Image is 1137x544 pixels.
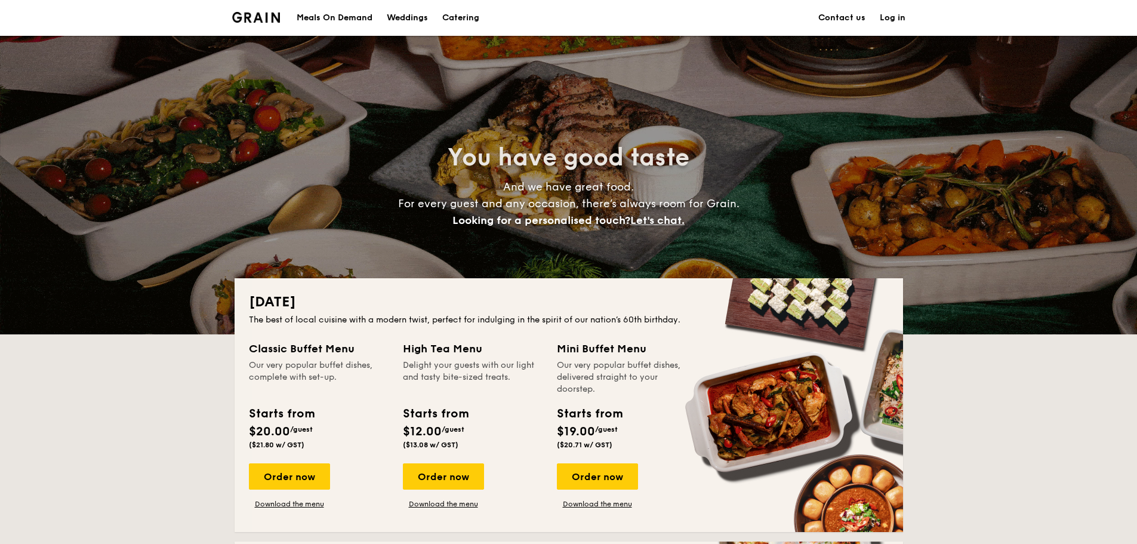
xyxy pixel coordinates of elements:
div: Order now [403,463,484,490]
div: The best of local cuisine with a modern twist, perfect for indulging in the spirit of our nation’... [249,314,889,326]
div: Starts from [557,405,622,423]
span: ($13.08 w/ GST) [403,441,458,449]
span: $12.00 [403,425,442,439]
span: /guest [290,425,313,434]
span: Let's chat. [630,214,685,227]
img: Grain [232,12,281,23]
div: Order now [557,463,638,490]
a: Logotype [232,12,281,23]
a: Download the menu [403,499,484,509]
span: You have good taste [448,143,689,172]
div: Starts from [249,405,314,423]
div: Order now [249,463,330,490]
div: Mini Buffet Menu [557,340,697,357]
div: High Tea Menu [403,340,543,357]
div: Starts from [403,405,468,423]
span: ($20.71 w/ GST) [557,441,612,449]
span: /guest [595,425,618,434]
span: $19.00 [557,425,595,439]
h2: [DATE] [249,293,889,312]
span: ($21.80 w/ GST) [249,441,304,449]
div: Our very popular buffet dishes, delivered straight to your doorstep. [557,359,697,395]
div: Delight your guests with our light and tasty bite-sized treats. [403,359,543,395]
span: And we have great food. For every guest and any occasion, there’s always room for Grain. [398,180,739,227]
div: Classic Buffet Menu [249,340,389,357]
a: Download the menu [557,499,638,509]
a: Download the menu [249,499,330,509]
span: $20.00 [249,425,290,439]
span: Looking for a personalised touch? [452,214,630,227]
span: /guest [442,425,464,434]
div: Our very popular buffet dishes, complete with set-up. [249,359,389,395]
